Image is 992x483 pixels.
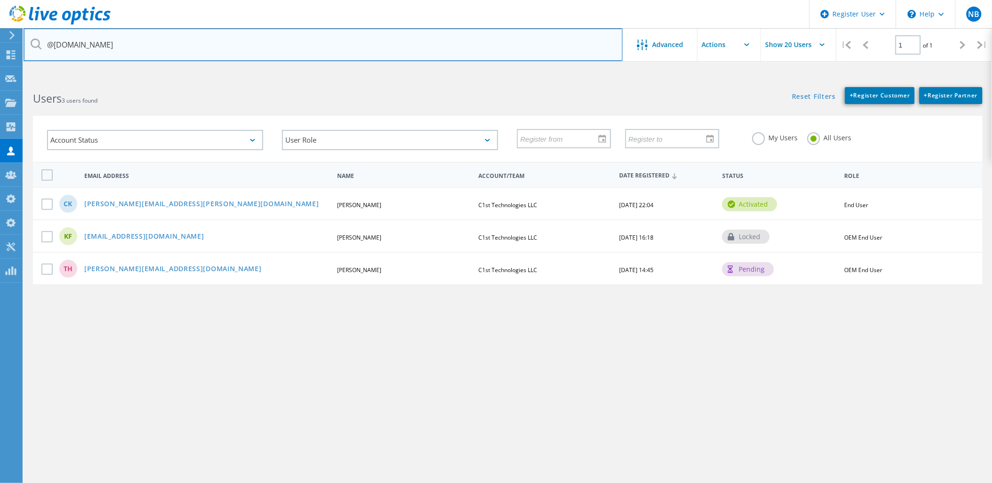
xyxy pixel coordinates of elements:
a: Reset Filters [792,93,836,101]
input: Register from [518,129,604,147]
span: Advanced [653,41,684,48]
span: Date Registered [620,173,715,179]
a: [PERSON_NAME][EMAIL_ADDRESS][DOMAIN_NAME] [84,266,262,274]
span: Account/Team [478,173,612,179]
span: Role [845,173,968,179]
span: C1st Technologies LLC [478,266,537,274]
svg: \n [908,10,916,18]
span: [DATE] 16:18 [620,233,654,241]
a: Live Optics Dashboard [9,20,111,26]
input: Search users by name, email, company, etc. [24,28,623,61]
div: activated [722,197,777,211]
a: [EMAIL_ADDRESS][DOMAIN_NAME] [84,233,204,241]
span: of 1 [923,41,933,49]
div: Account Status [47,130,263,150]
div: pending [722,262,774,276]
b: + [924,91,928,99]
span: OEM End User [845,266,883,274]
span: [PERSON_NAME] [337,201,381,209]
span: 3 users found [62,97,97,105]
div: User Role [282,130,498,150]
div: locked [722,230,770,244]
span: C1st Technologies LLC [478,201,537,209]
span: [DATE] 14:45 [620,266,654,274]
span: TH [64,266,73,272]
label: All Users [807,132,852,141]
span: KF [64,233,72,240]
label: My Users [752,132,798,141]
a: [PERSON_NAME][EMAIL_ADDRESS][PERSON_NAME][DOMAIN_NAME] [84,201,319,209]
span: Register Partner [924,91,978,99]
span: Name [337,173,470,179]
b: Users [33,91,62,106]
span: Email Address [84,173,329,179]
a: +Register Customer [845,87,915,104]
div: | [837,28,856,62]
b: + [850,91,854,99]
span: CK [64,201,73,207]
span: End User [845,201,869,209]
span: Status [722,173,836,179]
span: Register Customer [850,91,910,99]
span: C1st Technologies LLC [478,233,537,241]
a: +Register Partner [919,87,983,104]
span: [PERSON_NAME] [337,233,381,241]
div: | [973,28,992,62]
input: Register to [626,129,712,147]
span: [DATE] 22:04 [620,201,654,209]
span: NB [968,10,979,18]
span: OEM End User [845,233,883,241]
span: [PERSON_NAME] [337,266,381,274]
